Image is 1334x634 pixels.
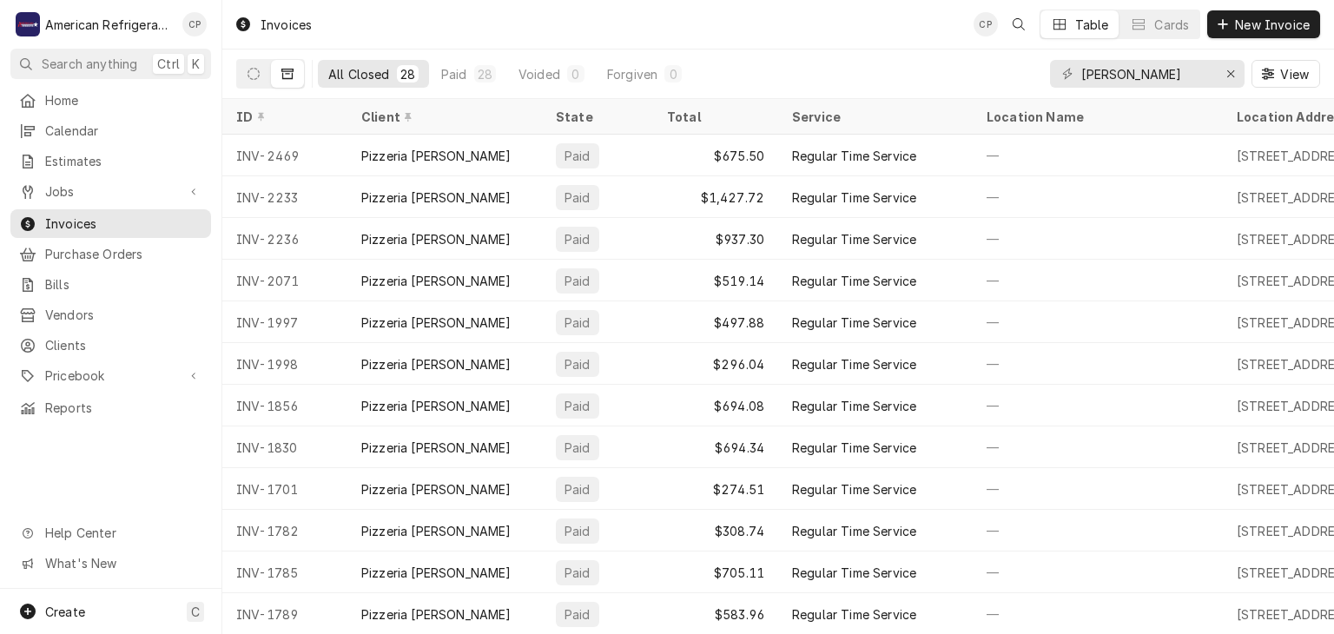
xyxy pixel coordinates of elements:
div: Paid [563,230,592,248]
a: Home [10,86,211,115]
div: Pizzeria [PERSON_NAME] [361,272,512,290]
a: Vendors [10,300,211,329]
div: American Refrigeration LLC [45,16,173,34]
div: 0 [668,65,678,83]
span: Help Center [45,524,201,542]
span: What's New [45,554,201,572]
div: Cordel Pyle's Avatar [974,12,998,36]
a: Invoices [10,209,211,238]
a: Estimates [10,147,211,175]
div: INV-2233 [222,176,347,218]
div: — [973,510,1223,551]
span: New Invoice [1232,16,1313,34]
div: Regular Time Service [792,147,916,165]
div: INV-1997 [222,301,347,343]
div: INV-2236 [222,218,347,260]
div: $694.08 [653,385,778,426]
div: Regular Time Service [792,605,916,624]
span: Reports [45,399,202,417]
div: ID [236,108,330,126]
a: Go to Help Center [10,518,211,547]
div: CP [974,12,998,36]
span: Estimates [45,152,202,170]
div: Paid [563,188,592,207]
div: — [973,426,1223,468]
div: Pizzeria [PERSON_NAME] [361,605,512,624]
div: Paid [563,397,592,415]
div: INV-1785 [222,551,347,593]
div: Pizzeria [PERSON_NAME] [361,439,512,457]
span: Home [45,91,202,109]
div: $675.50 [653,135,778,176]
div: Pizzeria [PERSON_NAME] [361,480,512,499]
div: $274.51 [653,468,778,510]
div: Paid [563,480,592,499]
button: Search anythingCtrlK [10,49,211,79]
div: — [973,385,1223,426]
div: Regular Time Service [792,480,916,499]
span: Jobs [45,182,176,201]
div: Voided [518,65,560,83]
a: Calendar [10,116,211,145]
div: — [973,343,1223,385]
span: Search anything [42,55,137,73]
div: Paid [563,439,592,457]
div: Regular Time Service [792,272,916,290]
div: Paid [563,314,592,332]
div: A [16,12,40,36]
div: Location Name [987,108,1205,126]
div: Regular Time Service [792,230,916,248]
div: INV-1856 [222,385,347,426]
div: Regular Time Service [792,564,916,582]
div: Regular Time Service [792,397,916,415]
div: CP [182,12,207,36]
div: Pizzeria [PERSON_NAME] [361,522,512,540]
div: Pizzeria [PERSON_NAME] [361,314,512,332]
a: Clients [10,331,211,360]
span: K [192,55,200,73]
span: Clients [45,336,202,354]
div: $705.11 [653,551,778,593]
div: 0 [571,65,581,83]
div: — [973,218,1223,260]
div: Service [792,108,955,126]
input: Keyword search [1081,60,1212,88]
div: Pizzeria [PERSON_NAME] [361,230,512,248]
div: Pizzeria [PERSON_NAME] [361,147,512,165]
div: State [556,108,639,126]
div: $497.88 [653,301,778,343]
div: Paid [563,147,592,165]
div: — [973,301,1223,343]
span: Vendors [45,306,202,324]
button: Erase input [1217,60,1245,88]
div: American Refrigeration LLC's Avatar [16,12,40,36]
a: Purchase Orders [10,240,211,268]
div: Paid [563,522,592,540]
div: 28 [478,65,492,83]
div: INV-1998 [222,343,347,385]
div: — [973,135,1223,176]
span: Pricebook [45,367,176,385]
div: $1,427.72 [653,176,778,218]
div: $694.34 [653,426,778,468]
div: INV-1782 [222,510,347,551]
div: $519.14 [653,260,778,301]
div: Regular Time Service [792,188,916,207]
button: New Invoice [1207,10,1320,38]
div: All Closed [328,65,390,83]
span: Create [45,604,85,619]
div: — [973,176,1223,218]
a: Go to What's New [10,549,211,578]
div: Pizzeria [PERSON_NAME] [361,188,512,207]
div: INV-2071 [222,260,347,301]
button: View [1251,60,1320,88]
span: Purchase Orders [45,245,202,263]
div: INV-1701 [222,468,347,510]
div: $308.74 [653,510,778,551]
span: Bills [45,275,202,294]
div: Paid [563,355,592,373]
button: Open search [1005,10,1033,38]
span: Ctrl [157,55,180,73]
div: Client [361,108,525,126]
div: Regular Time Service [792,314,916,332]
